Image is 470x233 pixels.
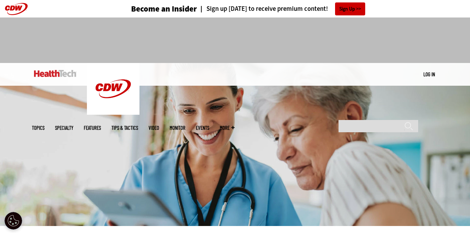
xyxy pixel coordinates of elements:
[84,125,101,130] a: Features
[34,70,76,77] img: Home
[108,24,363,56] iframe: advertisement
[197,6,328,12] a: Sign up [DATE] to receive premium content!
[131,5,197,13] h3: Become an Insider
[111,125,138,130] a: Tips & Tactics
[5,212,22,230] button: Open Preferences
[170,125,185,130] a: MonITor
[220,125,234,130] span: More
[32,125,45,130] span: Topics
[423,71,435,78] div: User menu
[149,125,159,130] a: Video
[87,109,139,116] a: CDW
[196,125,209,130] a: Events
[335,2,365,15] a: Sign Up
[423,71,435,77] a: Log in
[87,63,139,115] img: Home
[105,5,197,13] a: Become an Insider
[55,125,73,130] span: Specialty
[5,212,22,230] div: Cookie Settings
